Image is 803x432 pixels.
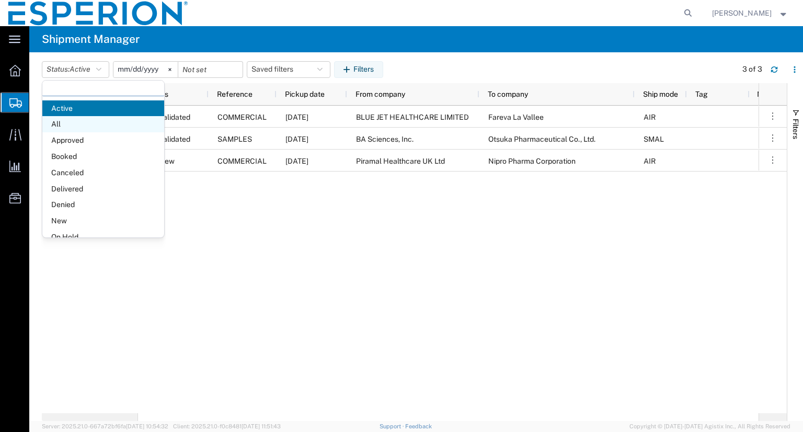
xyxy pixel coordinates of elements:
span: Server: 2025.21.0-667a72bf6fa [42,423,168,429]
input: Not set [113,62,178,77]
span: Pickup date [285,90,325,98]
button: Saved filters [247,61,330,78]
span: All [42,116,164,132]
span: SMAL [644,135,664,143]
span: 10/02/2025 [285,135,308,143]
span: Denied [42,197,164,213]
div: 3 of 3 [742,64,762,75]
span: New [42,213,164,229]
span: New [159,150,175,172]
span: Validated [159,128,190,150]
span: Nipro Pharma Corporation [488,157,576,165]
span: From company [355,90,405,98]
button: Filters [334,61,383,78]
h4: Shipment Manager [42,26,140,52]
span: Notes [757,90,777,98]
span: Canceled [42,165,164,181]
span: [DATE] 10:54:32 [126,423,168,429]
span: Reference [217,90,253,98]
span: Tag [695,90,708,98]
span: Active [42,100,164,117]
span: Piramal Healthcare UK Ltd [356,157,445,165]
span: Ship mode [643,90,678,98]
span: AIR [644,157,656,165]
span: Philippe Jayat [712,7,772,19]
span: COMMERCIAL [217,157,267,165]
button: [PERSON_NAME] [712,7,789,19]
span: COMMERCIAL [217,113,267,121]
span: Fareva La Vallee [488,113,544,121]
span: AIR [644,113,656,121]
span: BA Sciences, Inc. [356,135,414,143]
span: On Hold [42,229,164,245]
span: To company [488,90,528,98]
span: Approved [42,132,164,149]
a: Support [380,423,406,429]
span: Validated [159,106,190,128]
span: Booked [42,149,164,165]
span: Delivered [42,181,164,197]
span: 10/13/2025 [285,113,308,121]
span: Active [70,65,90,73]
span: Otsuka Pharmaceutical Co., Ltd. [488,135,595,143]
button: Status:Active [42,61,109,78]
span: [DATE] 11:51:43 [242,423,281,429]
a: Feedback [405,423,432,429]
span: Filters [791,119,800,139]
span: 10/06/2025 [285,157,308,165]
span: Copyright © [DATE]-[DATE] Agistix Inc., All Rights Reserved [629,422,790,431]
input: Not set [178,62,243,77]
span: BLUE JET HEALTHCARE LIMITED [356,113,469,121]
span: Client: 2025.21.0-f0c8481 [173,423,281,429]
span: SAMPLES [217,135,252,143]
